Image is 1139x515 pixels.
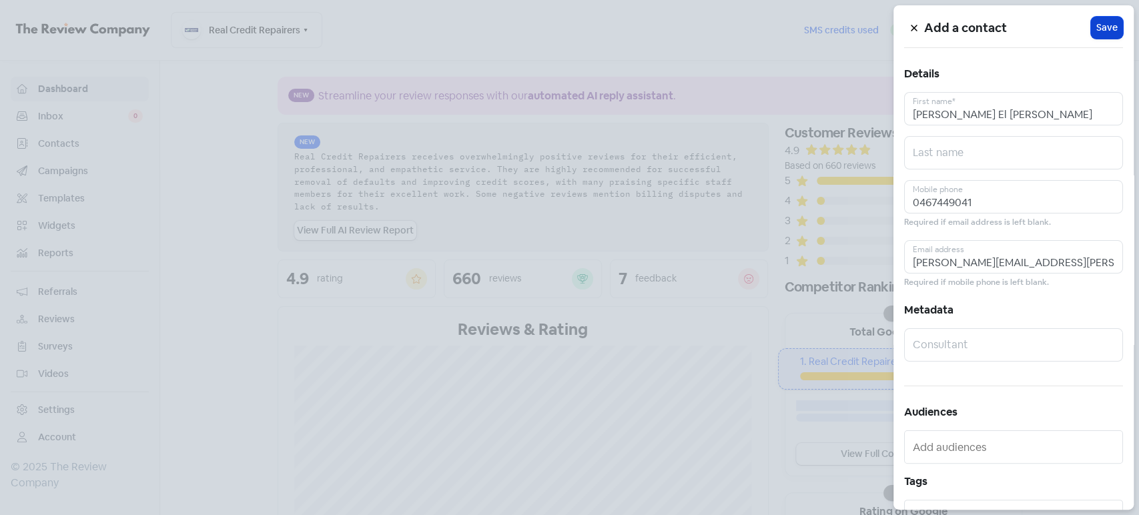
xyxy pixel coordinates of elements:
[904,216,1051,229] small: Required if email address is left blank.
[1091,17,1123,39] button: Save
[904,64,1123,84] h5: Details
[904,180,1123,213] input: Mobile phone
[904,402,1123,422] h5: Audiences
[904,92,1123,125] input: First name
[904,300,1123,320] h5: Metadata
[904,240,1123,274] input: Email address
[1096,21,1118,35] span: Save
[904,328,1123,362] input: Consultant
[904,136,1123,169] input: Last name
[904,472,1123,492] h5: Tags
[904,276,1049,289] small: Required if mobile phone is left blank.
[924,18,1091,38] h5: Add a contact
[913,436,1117,458] input: Add audiences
